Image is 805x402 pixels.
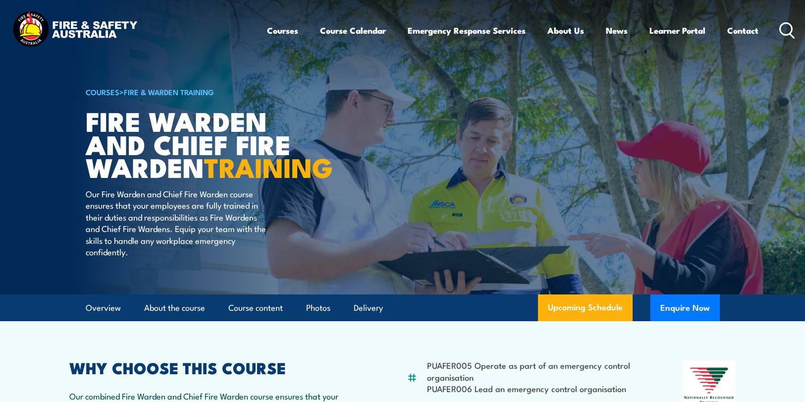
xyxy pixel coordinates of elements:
[538,294,633,321] a: Upcoming Schedule
[320,17,386,44] a: Course Calendar
[86,295,121,321] a: Overview
[650,294,720,321] button: Enquire Now
[354,295,383,321] a: Delivery
[427,383,635,394] li: PUAFER006 Lead an emergency control organisation
[86,86,119,97] a: COURSES
[86,86,330,98] h6: >
[144,295,205,321] a: About the course
[727,17,758,44] a: Contact
[427,359,635,383] li: PUAFER005 Operate as part of an emergency control organisation
[204,146,333,187] strong: TRAINING
[228,295,283,321] a: Course content
[124,86,214,97] a: Fire & Warden Training
[86,188,267,257] p: Our Fire Warden and Chief Fire Warden course ensures that your employees are fully trained in the...
[547,17,584,44] a: About Us
[267,17,298,44] a: Courses
[306,295,330,321] a: Photos
[606,17,628,44] a: News
[86,109,330,178] h1: Fire Warden and Chief Fire Warden
[649,17,705,44] a: Learner Portal
[69,360,359,374] h2: WHY CHOOSE THIS COURSE
[408,17,526,44] a: Emergency Response Services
